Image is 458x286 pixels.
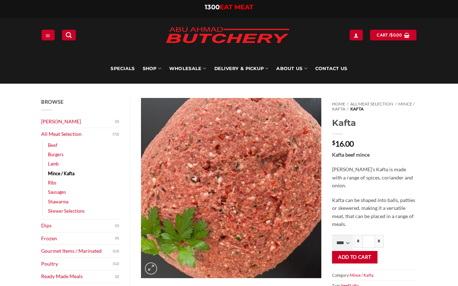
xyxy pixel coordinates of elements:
[113,258,119,269] span: (12)
[332,196,417,228] p: Kafta can be shaped into balls, patties or skewered, making it a versatile meat, that can be plac...
[169,54,206,84] a: Wholesale
[332,270,417,280] span: Category:
[354,235,362,247] input: Reduce quantity of Kafta
[41,258,113,270] a: Poultry
[375,235,384,247] input: Increase quantity of Kafta
[350,101,393,107] a: All Meat Selection
[115,221,119,231] span: (5)
[41,128,113,140] a: All Meat Selection
[41,220,115,232] a: Dips
[220,3,253,11] span: EAT MEAT
[332,117,417,128] h1: Kafta
[332,140,335,146] span: $
[395,101,397,107] span: //
[205,3,220,11] span: 1300
[113,129,119,140] span: (72)
[346,106,349,112] span: //
[390,32,393,38] span: $
[332,166,417,190] p: [PERSON_NAME]’s Kafta is made with a range of spices, coriander and onion.
[350,106,364,112] span: Kafta
[41,99,63,105] span: Browse
[41,245,113,257] a: Gourmet Items / Marinated
[48,159,59,168] a: Lamb
[48,187,66,197] a: Sausages
[390,33,402,37] bdi: 0.00
[143,54,161,84] a: SHOP
[205,3,253,11] a: 1300EAT MEAT
[48,150,64,159] a: Burgers
[332,251,377,263] button: Add to cart
[141,98,321,278] img: Kafta
[113,246,119,257] span: (13)
[332,152,370,158] strong: Kafta beef mince
[315,54,347,84] a: Contact Us
[41,232,115,245] a: Frozen
[332,139,354,148] bdi: 16.00
[350,273,374,277] a: Mince / Kafta
[214,54,269,84] a: Delivery & Pickup
[115,271,119,282] span: (2)
[48,169,74,178] a: Mince / Kafta
[346,101,349,107] span: //
[48,140,57,150] a: Beef
[48,197,68,206] a: Shawarma
[145,262,157,275] a: Zoom
[48,178,57,187] a: Ribs
[332,101,414,112] a: Mince / Kafta
[48,206,85,216] a: Skewer Selections
[276,54,307,84] a: About Us
[62,30,75,40] a: Search
[41,270,115,283] a: Ready Made Meals
[111,54,135,84] a: Specials
[115,116,119,127] span: (2)
[362,235,375,247] input: Product quantity
[350,30,362,40] a: Login
[160,22,296,49] img: Abu Ahmad Butchery
[370,30,416,40] a: View cart
[332,101,345,107] a: Home
[41,115,115,128] a: [PERSON_NAME]
[42,30,54,40] a: Menu
[115,233,119,244] span: (9)
[377,32,402,38] span: Cart /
